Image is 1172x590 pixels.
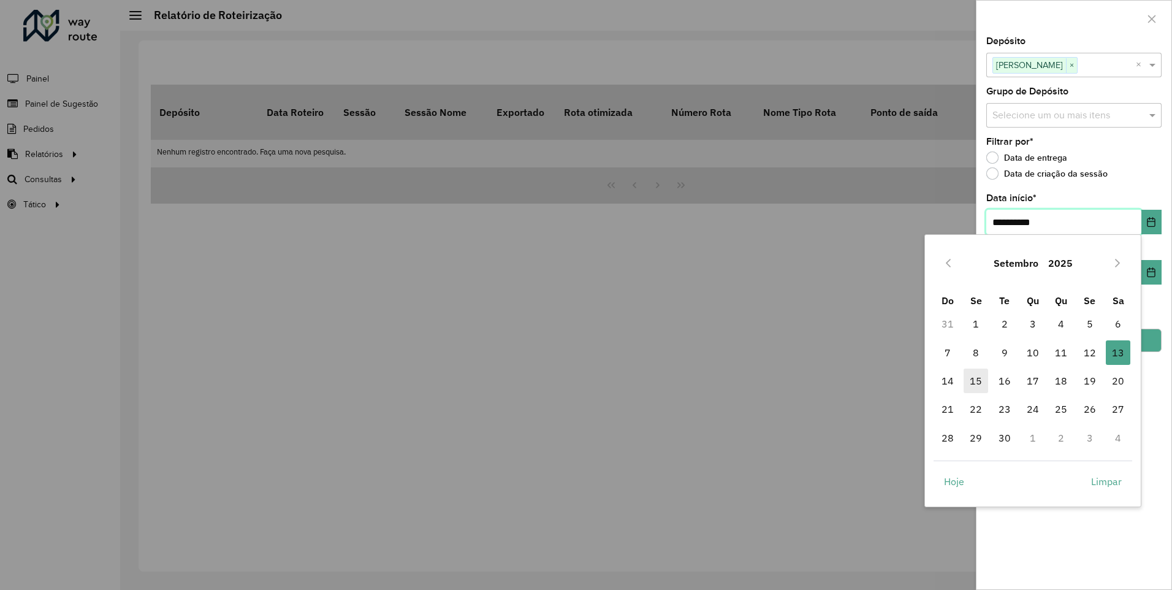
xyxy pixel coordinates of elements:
span: 4 [1049,312,1073,336]
div: Choose Date [924,234,1141,507]
button: Previous Month [938,253,958,273]
span: Qu [1027,294,1039,307]
span: 2 [992,312,1017,336]
td: 1 [962,310,990,338]
td: 6 [1104,310,1132,338]
span: 21 [935,397,960,421]
span: 29 [964,426,988,450]
label: Depósito [986,34,1025,48]
td: 17 [1019,367,1047,395]
button: Choose Year [1043,248,1078,278]
td: 4 [1047,310,1075,338]
label: Data início [986,191,1037,205]
span: 5 [1078,312,1102,336]
span: 6 [1106,312,1130,336]
td: 30 [990,424,1018,452]
td: 4 [1104,424,1132,452]
td: 18 [1047,367,1075,395]
span: 9 [992,340,1017,365]
td: 14 [934,367,962,395]
td: 24 [1019,395,1047,423]
span: 15 [964,369,988,393]
td: 28 [934,424,962,452]
td: 16 [990,367,1018,395]
label: Filtrar por [986,134,1033,149]
button: Choose Date [1141,260,1162,285]
span: 19 [1078,369,1102,393]
button: Limpar [1081,469,1132,494]
td: 22 [962,395,990,423]
span: 30 [992,426,1017,450]
span: 20 [1106,369,1130,393]
td: 26 [1076,395,1104,423]
span: Hoje [944,474,964,489]
span: Qu [1055,294,1067,307]
td: 2 [990,310,1018,338]
span: 18 [1049,369,1073,393]
span: 7 [935,340,960,365]
span: 14 [935,369,960,393]
span: 16 [992,369,1017,393]
span: 22 [964,397,988,421]
td: 5 [1076,310,1104,338]
span: 11 [1049,340,1073,365]
span: Se [1084,294,1095,307]
td: 9 [990,339,1018,367]
span: 23 [992,397,1017,421]
span: Sa [1113,294,1124,307]
label: Data de criação da sessão [986,167,1108,180]
td: 8 [962,339,990,367]
td: 1 [1019,424,1047,452]
span: Do [942,294,954,307]
span: 12 [1078,340,1102,365]
td: 2 [1047,424,1075,452]
span: 17 [1021,369,1045,393]
label: Data de entrega [986,151,1067,164]
td: 21 [934,395,962,423]
button: Choose Month [989,248,1043,278]
span: Se [970,294,982,307]
button: Next Month [1108,253,1127,273]
span: 3 [1021,312,1045,336]
td: 29 [962,424,990,452]
span: 26 [1078,397,1102,421]
span: 25 [1049,397,1073,421]
td: 11 [1047,339,1075,367]
td: 20 [1104,367,1132,395]
td: 7 [934,339,962,367]
td: 19 [1076,367,1104,395]
span: [PERSON_NAME] [993,58,1066,72]
button: Hoje [934,469,975,494]
span: × [1066,58,1077,73]
span: Limpar [1091,474,1122,489]
td: 10 [1019,339,1047,367]
td: 27 [1104,395,1132,423]
span: 24 [1021,397,1045,421]
span: 13 [1106,340,1130,365]
td: 3 [1019,310,1047,338]
td: 3 [1076,424,1104,452]
td: 25 [1047,395,1075,423]
span: Te [999,294,1010,307]
td: 13 [1104,339,1132,367]
span: 10 [1021,340,1045,365]
td: 23 [990,395,1018,423]
span: Clear all [1136,58,1146,72]
span: 28 [935,426,960,450]
td: 15 [962,367,990,395]
label: Grupo de Depósito [986,84,1068,99]
span: 8 [964,340,988,365]
span: 1 [964,312,988,336]
td: 12 [1076,339,1104,367]
button: Choose Date [1141,210,1162,234]
span: 27 [1106,397,1130,421]
td: 31 [934,310,962,338]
